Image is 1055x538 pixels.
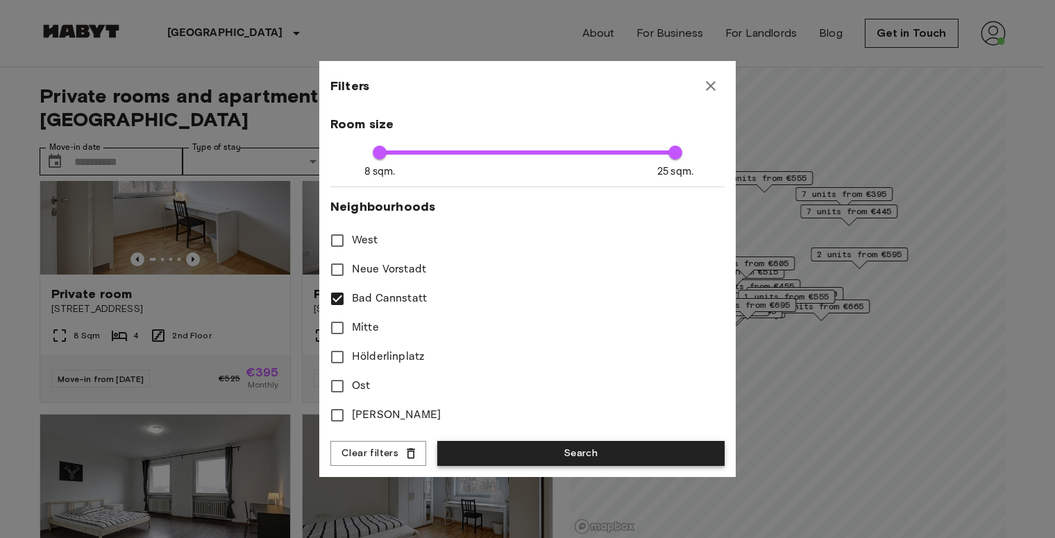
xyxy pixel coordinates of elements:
[330,116,725,132] span: Room size
[352,407,441,424] span: [PERSON_NAME]
[352,349,424,365] span: Hölderlinplatz
[352,320,379,336] span: Mitte
[437,441,725,467] button: Search
[352,232,378,249] span: West
[352,290,427,307] span: Bad Cannstatt
[330,198,725,215] span: Neighbourhoods
[352,378,370,394] span: Ost
[330,441,426,467] button: Clear filters
[657,164,693,179] span: 25 sqm.
[352,261,426,278] span: Neue Vorstadt
[364,164,396,179] span: 8 sqm.
[330,78,369,94] span: Filters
